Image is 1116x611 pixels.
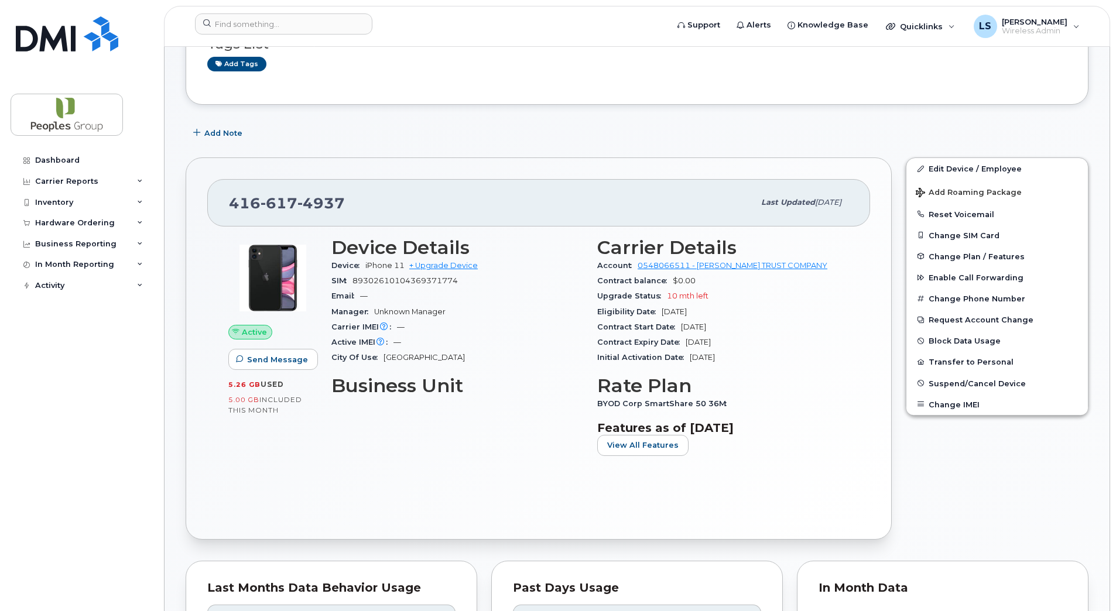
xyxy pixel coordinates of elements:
[900,22,943,31] span: Quicklinks
[686,338,711,346] span: [DATE]
[247,354,308,365] span: Send Message
[238,243,308,313] img: iPhone_11.jpg
[261,194,297,212] span: 617
[374,307,446,316] span: Unknown Manager
[906,330,1088,351] button: Block Data Usage
[779,13,877,37] a: Knowledge Base
[331,338,393,346] span: Active IMEI
[906,225,1088,246] button: Change SIM Card
[331,353,384,362] span: City Of Use
[228,396,259,404] span: 5.00 GB
[1002,26,1067,36] span: Wireless Admin
[966,15,1088,38] div: Lucio Spizzirri
[331,237,583,258] h3: Device Details
[906,309,1088,330] button: Request Account Change
[797,19,868,31] span: Knowledge Base
[513,582,761,594] div: Past Days Usage
[906,158,1088,179] a: Edit Device / Employee
[229,194,345,212] span: 416
[906,351,1088,372] button: Transfer to Personal
[409,261,478,270] a: + Upgrade Device
[906,373,1088,394] button: Suspend/Cancel Device
[597,338,686,346] span: Contract Expiry Date
[728,13,779,37] a: Alerts
[747,19,771,31] span: Alerts
[242,327,267,338] span: Active
[331,276,352,285] span: SIM
[878,15,963,38] div: Quicklinks
[597,237,849,258] h3: Carrier Details
[662,307,687,316] span: [DATE]
[597,322,681,331] span: Contract Start Date
[597,307,662,316] span: Eligibility Date
[597,276,673,285] span: Contract balance
[597,375,849,396] h3: Rate Plan
[906,246,1088,267] button: Change Plan / Features
[906,267,1088,288] button: Enable Call Forwarding
[352,276,458,285] span: 89302610104369371774
[667,291,708,300] span: 10 mth left
[297,194,345,212] span: 4937
[929,379,1026,387] span: Suspend/Cancel Device
[687,19,720,31] span: Support
[761,198,815,207] span: Last updated
[916,188,1022,199] span: Add Roaming Package
[597,399,732,408] span: BYOD Corp SmartShare 50 36M
[690,353,715,362] span: [DATE]
[906,288,1088,309] button: Change Phone Number
[204,128,242,139] span: Add Note
[597,353,690,362] span: Initial Activation Date
[360,291,368,300] span: —
[906,394,1088,415] button: Change IMEI
[597,421,849,435] h3: Features as of [DATE]
[815,198,841,207] span: [DATE]
[819,582,1067,594] div: In Month Data
[384,353,465,362] span: [GEOGRAPHIC_DATA]
[929,252,1025,260] span: Change Plan / Features
[228,349,318,370] button: Send Message
[207,37,1067,52] h3: Tags List
[597,435,689,456] button: View All Features
[331,307,374,316] span: Manager
[597,261,638,270] span: Account
[331,291,360,300] span: Email
[638,261,827,270] a: 0548066511 - [PERSON_NAME] TRUST COMPANY
[261,380,284,389] span: used
[673,276,696,285] span: $0.00
[331,261,365,270] span: Device
[331,375,583,396] h3: Business Unit
[597,291,667,300] span: Upgrade Status
[195,13,372,35] input: Find something...
[681,322,706,331] span: [DATE]
[906,204,1088,225] button: Reset Voicemail
[207,57,266,71] a: Add tags
[1002,17,1067,26] span: [PERSON_NAME]
[228,380,261,389] span: 5.26 GB
[331,322,397,331] span: Carrier IMEI
[228,395,302,414] span: included this month
[365,261,405,270] span: iPhone 11
[929,273,1023,282] span: Enable Call Forwarding
[906,180,1088,204] button: Add Roaming Package
[186,122,252,143] button: Add Note
[607,440,679,451] span: View All Features
[669,13,728,37] a: Support
[207,582,456,594] div: Last Months Data Behavior Usage
[979,19,991,33] span: LS
[397,322,405,331] span: —
[393,338,401,346] span: —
